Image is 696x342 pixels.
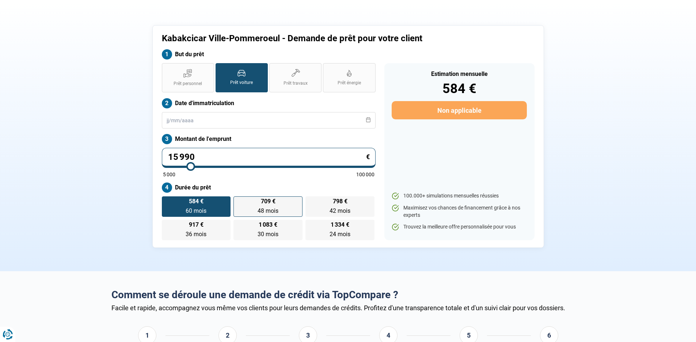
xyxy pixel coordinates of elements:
span: 584 € [189,199,204,204]
span: 30 mois [258,231,278,238]
div: Facile et rapide, accompagnez vous même vos clients pour leurs demandes de crédits. Profitez d'un... [111,304,585,312]
span: 36 mois [186,231,206,238]
span: 709 € [261,199,275,204]
li: Trouvez la meilleure offre personnalisée pour vous [392,223,526,231]
span: Prêt personnel [174,81,202,87]
label: But du prêt [162,49,376,59]
span: 42 mois [330,207,350,214]
div: 584 € [392,82,526,95]
label: Durée du prêt [162,182,376,193]
button: Non applicable [392,101,526,119]
h1: Kabakcicar Ville-Pommeroeul - Demande de prêt pour votre client [162,33,439,44]
span: 100 000 [356,172,374,177]
span: Prêt travaux [284,80,308,87]
label: Date d'immatriculation [162,98,376,108]
span: 24 mois [330,231,350,238]
span: 5 000 [163,172,175,177]
div: Estimation mensuelle [392,71,526,77]
span: 1 334 € [331,222,349,228]
li: Maximisez vos chances de financement grâce à nos experts [392,204,526,219]
span: 917 € [189,222,204,228]
span: 1 083 € [259,222,277,228]
span: € [366,154,370,160]
h2: Comment se déroule une demande de crédit via TopCompare ? [111,289,585,301]
span: 48 mois [258,207,278,214]
li: 100.000+ simulations mensuelles réussies [392,192,526,200]
span: Prêt énergie [338,80,361,86]
span: 60 mois [186,207,206,214]
label: Montant de l'emprunt [162,134,376,144]
span: 798 € [333,199,347,204]
span: Prêt voiture [230,80,253,86]
input: jj/mm/aaaa [162,112,376,128]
